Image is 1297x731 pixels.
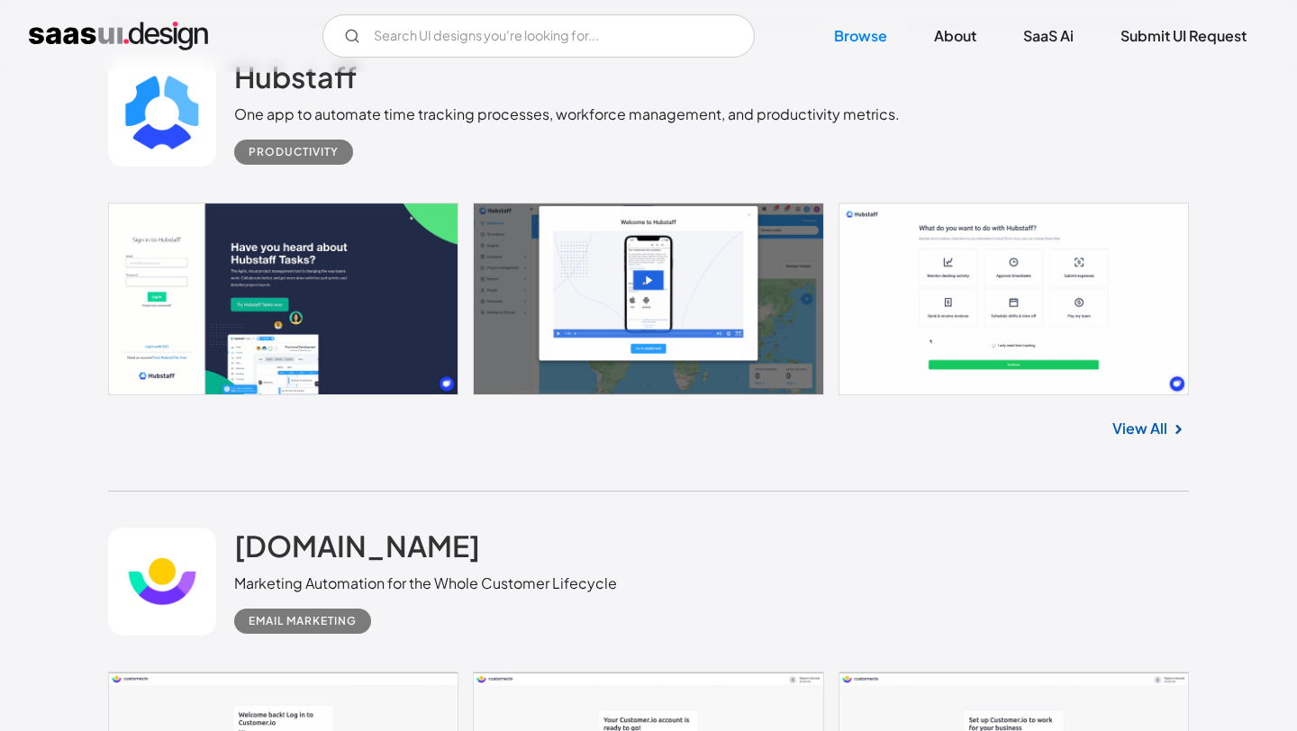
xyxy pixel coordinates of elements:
a: View All [1112,418,1167,439]
a: SaaS Ai [1002,16,1095,56]
a: Submit UI Request [1099,16,1268,56]
a: Browse [812,16,909,56]
h2: Hubstaff [234,59,357,95]
h2: [DOMAIN_NAME] [234,528,480,564]
a: Hubstaff [234,59,357,104]
a: [DOMAIN_NAME] [234,528,480,573]
a: home [29,22,208,50]
div: One app to automate time tracking processes, workforce management, and productivity metrics. [234,104,900,125]
form: Email Form [322,14,755,58]
input: Search UI designs you're looking for... [322,14,755,58]
div: Email Marketing [249,610,357,632]
div: Marketing Automation for the Whole Customer Lifecycle [234,573,617,594]
a: About [912,16,998,56]
div: Productivity [249,141,339,163]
